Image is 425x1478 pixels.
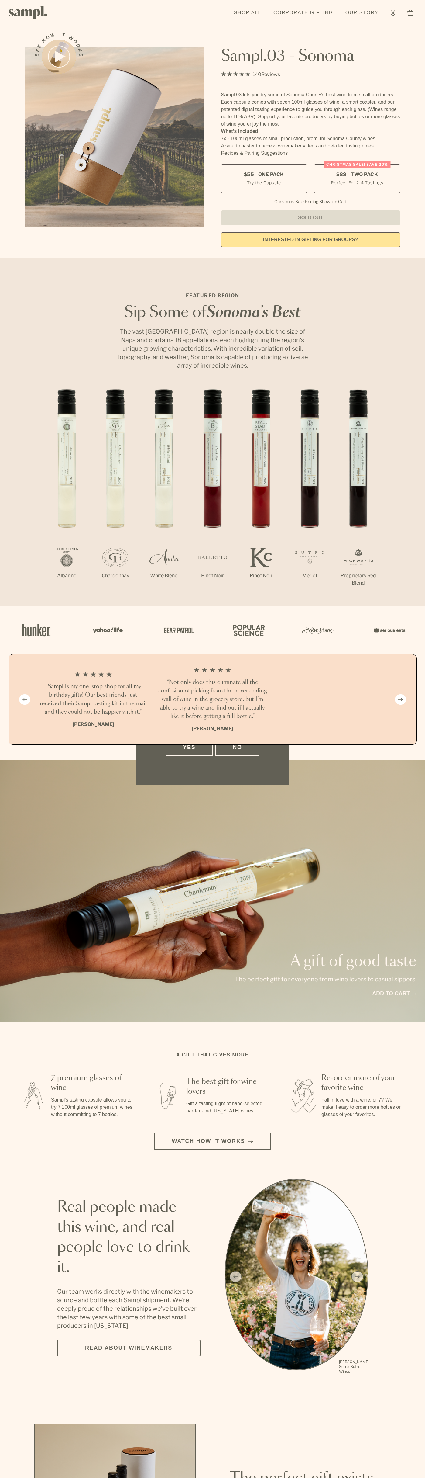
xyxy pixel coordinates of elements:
li: 1 / 7 [43,389,91,599]
div: Christmas SALE! Save 20% [324,161,390,168]
li: 1 / 4 [38,667,148,732]
button: Yes [166,739,213,756]
small: Try the Capsule [247,179,281,186]
a: Corporate Gifting [270,6,336,19]
li: 6 / 7 [286,389,334,599]
li: 7 / 7 [334,389,383,606]
ul: carousel [225,1179,368,1375]
a: Our Story [342,6,382,19]
p: Albarino [43,572,91,579]
img: Sampl logo [9,6,47,19]
h3: “Not only does this eliminate all the confusion of picking from the never ending wall of wine in ... [158,678,267,721]
li: 3 / 7 [140,389,188,599]
button: Next slide [395,694,406,705]
span: $55 - One Pack [244,171,284,178]
h3: “Sampl is my one-stop shop for all my birthday gifts! Our best friends just received their Sampl ... [38,682,148,716]
small: Perfect For 2-4 Tastings [331,179,383,186]
span: $88 - Two Pack [336,171,378,178]
li: 2 / 4 [158,667,267,732]
p: Chardonnay [91,572,140,579]
li: 4 / 7 [188,389,237,599]
a: Shop All [231,6,264,19]
a: interested in gifting for groups? [221,232,400,247]
li: 2 / 7 [91,389,140,599]
div: slide 1 [225,1179,368,1375]
p: Pinot Noir [188,572,237,579]
p: Merlot [286,572,334,579]
button: Sold Out [221,210,400,225]
p: White Blend [140,572,188,579]
img: Sampl.03 - Sonoma [25,47,204,227]
p: Proprietary Red Blend [334,572,383,587]
p: The perfect gift for everyone from wine lovers to casual sippers. [235,975,416,984]
button: Previous slide [19,694,30,705]
b: [PERSON_NAME] [73,721,114,727]
p: [PERSON_NAME] Sutro, Sutro Wines [339,1359,368,1374]
b: [PERSON_NAME] [192,726,233,731]
a: Add to cart [372,990,416,998]
div: 140Reviews [221,70,280,78]
li: 5 / 7 [237,389,286,599]
p: A gift of good taste [235,954,416,969]
button: See how it works [42,40,76,74]
p: Pinot Noir [237,572,286,579]
button: No [215,739,259,756]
